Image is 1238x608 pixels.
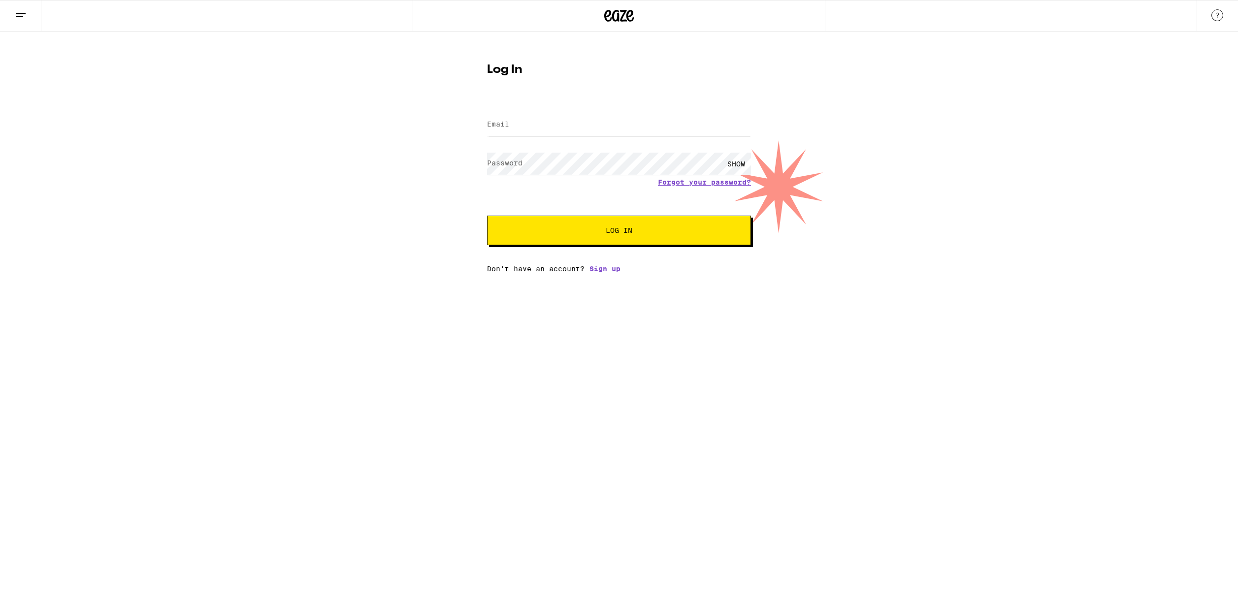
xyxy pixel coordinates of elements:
a: Forgot your password? [658,178,751,186]
a: Sign up [589,265,620,273]
input: Email [487,114,751,136]
div: SHOW [721,153,751,175]
label: Email [487,120,509,128]
label: Password [487,159,522,167]
span: Log In [606,227,632,234]
button: Log In [487,216,751,245]
div: Don't have an account? [487,265,751,273]
h1: Log In [487,64,751,76]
